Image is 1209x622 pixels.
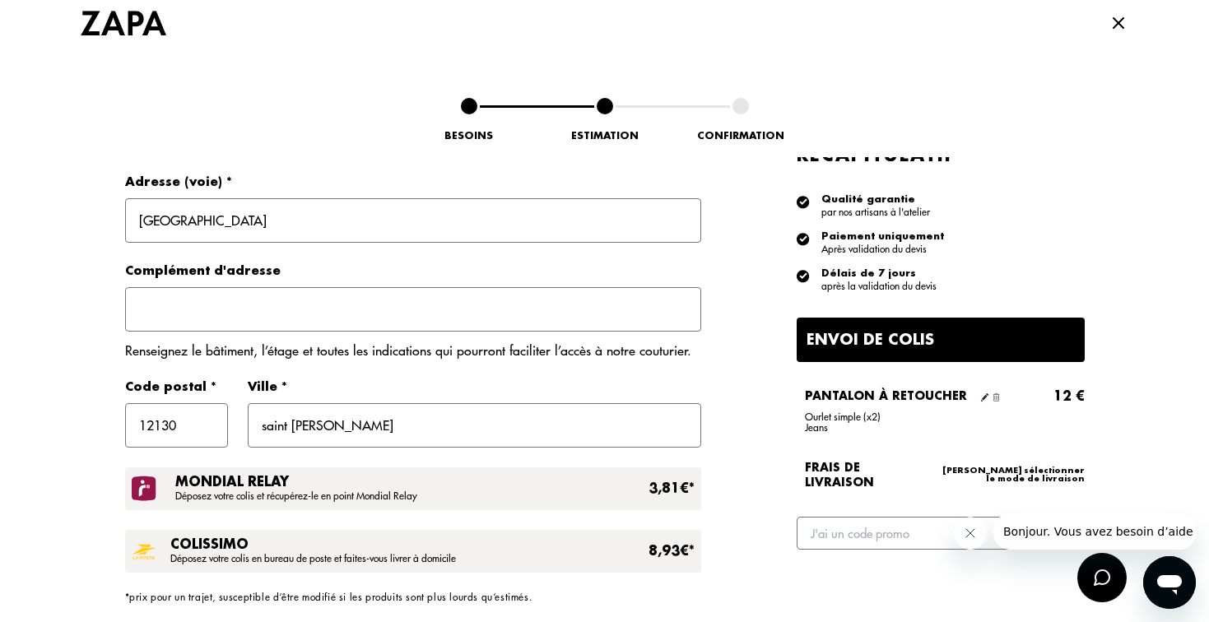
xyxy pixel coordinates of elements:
div: Envoi de colis [797,318,1085,363]
div: Délais de 7 jours [821,269,937,279]
h2: Pantalon à retoucher [805,389,967,405]
iframe: Message de la compagnie [993,513,1196,550]
p: Renseignez le bâtiment, l’étage et toutes les indications qui pourront faciliter l’accès à notre ... [125,341,701,359]
span: Jeans [805,423,828,434]
img: Éditer [981,393,988,402]
img: Supprimer [993,393,1000,402]
span: 12 € [1053,390,1085,403]
span: Ourlet simple (x2) [805,412,1085,423]
span: Bonjour. Vous avez besoin d’aide ? [10,12,209,25]
div: après la validation du devis [821,282,937,292]
img: icon list info [797,232,810,247]
iframe: Bouton de lancement de la fenêtre de messagerie [1143,556,1196,609]
img: icon list info [797,269,810,284]
div: Après validation du devis [821,245,944,255]
iframe: Fermer le message [954,517,987,550]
